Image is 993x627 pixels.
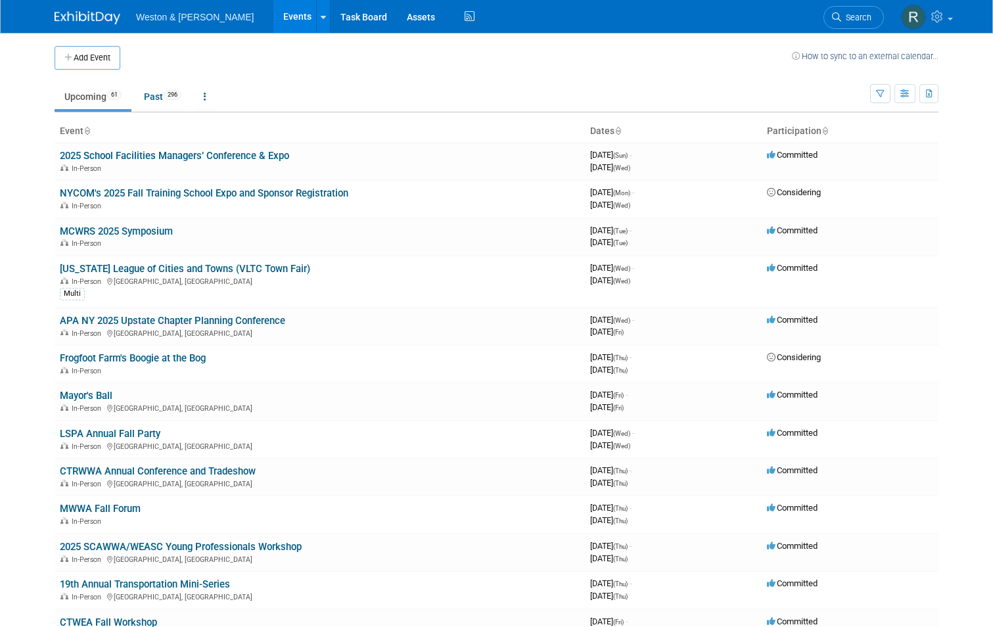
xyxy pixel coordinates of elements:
span: (Thu) [613,354,628,361]
span: [DATE] [590,365,628,375]
span: [DATE] [590,187,634,197]
span: [DATE] [590,275,630,285]
span: (Tue) [613,227,628,235]
span: (Thu) [613,480,628,487]
a: NYCOM's 2025 Fall Training School Expo and Sponsor Registration [60,187,348,199]
img: In-Person Event [60,593,68,599]
span: [DATE] [590,465,632,475]
span: (Thu) [613,580,628,588]
span: Committed [767,263,818,273]
a: Sort by Participation Type [821,126,828,136]
span: Committed [767,150,818,160]
span: (Wed) [613,317,630,324]
button: Add Event [55,46,120,70]
a: MCWRS 2025 Symposium [60,225,173,237]
span: 61 [107,90,122,100]
span: Committed [767,616,818,626]
span: [DATE] [590,327,624,337]
th: Participation [762,120,938,143]
span: (Wed) [613,265,630,272]
a: APA NY 2025 Upstate Chapter Planning Conference [60,315,285,327]
span: (Wed) [613,164,630,172]
span: In-Person [72,367,105,375]
div: [GEOGRAPHIC_DATA], [GEOGRAPHIC_DATA] [60,591,580,601]
span: [DATE] [590,428,634,438]
span: Committed [767,578,818,588]
th: Event [55,120,585,143]
span: [DATE] [590,237,628,247]
span: Committed [767,465,818,475]
div: [GEOGRAPHIC_DATA], [GEOGRAPHIC_DATA] [60,275,580,286]
span: In-Person [72,517,105,526]
span: [DATE] [590,553,628,563]
span: (Thu) [613,467,628,475]
span: (Wed) [613,442,630,450]
img: In-Person Event [60,517,68,524]
span: - [626,616,628,626]
a: Sort by Event Name [83,126,90,136]
span: (Thu) [613,543,628,550]
span: (Wed) [613,202,630,209]
span: [DATE] [590,150,632,160]
img: ExhibitDay [55,11,120,24]
span: [DATE] [590,225,632,235]
span: (Fri) [613,618,624,626]
span: - [632,428,634,438]
span: - [626,390,628,400]
span: (Thu) [613,367,628,374]
span: [DATE] [590,440,630,450]
span: [DATE] [590,390,628,400]
span: [DATE] [590,200,630,210]
span: - [632,263,634,273]
a: [US_STATE] League of Cities and Towns (VLTC Town Fair) [60,263,310,275]
span: (Thu) [613,593,628,600]
a: CTRWWA Annual Conference and Tradeshow [60,465,256,477]
span: Committed [767,315,818,325]
span: In-Person [72,480,105,488]
th: Dates [585,120,762,143]
a: Mayor's Ball [60,390,112,402]
span: [DATE] [590,162,630,172]
span: - [630,225,632,235]
span: [DATE] [590,578,632,588]
span: In-Person [72,202,105,210]
span: Committed [767,390,818,400]
span: [DATE] [590,478,628,488]
span: - [630,578,632,588]
span: (Fri) [613,404,624,411]
span: - [630,352,632,362]
div: [GEOGRAPHIC_DATA], [GEOGRAPHIC_DATA] [60,402,580,413]
span: [DATE] [590,503,632,513]
span: In-Person [72,404,105,413]
span: Committed [767,541,818,551]
span: [DATE] [590,616,628,626]
span: (Sun) [613,152,628,159]
span: Considering [767,187,821,197]
span: Considering [767,352,821,362]
span: In-Person [72,555,105,564]
span: In-Person [72,277,105,286]
a: Frogfoot Farm's Boogie at the Bog [60,352,206,364]
a: Sort by Start Date [614,126,621,136]
a: 19th Annual Transportation Mini-Series [60,578,230,590]
span: Committed [767,503,818,513]
a: 2025 SCAWWA/WEASC Young Professionals Workshop [60,541,302,553]
span: In-Person [72,442,105,451]
span: Committed [767,428,818,438]
span: (Fri) [613,329,624,336]
span: - [632,315,634,325]
span: Weston & [PERSON_NAME] [136,12,254,22]
a: Upcoming61 [55,84,131,109]
span: (Thu) [613,505,628,512]
span: (Wed) [613,430,630,437]
span: In-Person [72,329,105,338]
span: - [630,503,632,513]
span: - [630,150,632,160]
a: Search [823,6,884,29]
img: In-Person Event [60,164,68,171]
img: In-Person Event [60,442,68,449]
img: In-Person Event [60,367,68,373]
span: (Tue) [613,239,628,246]
span: [DATE] [590,402,624,412]
span: [DATE] [590,515,628,525]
